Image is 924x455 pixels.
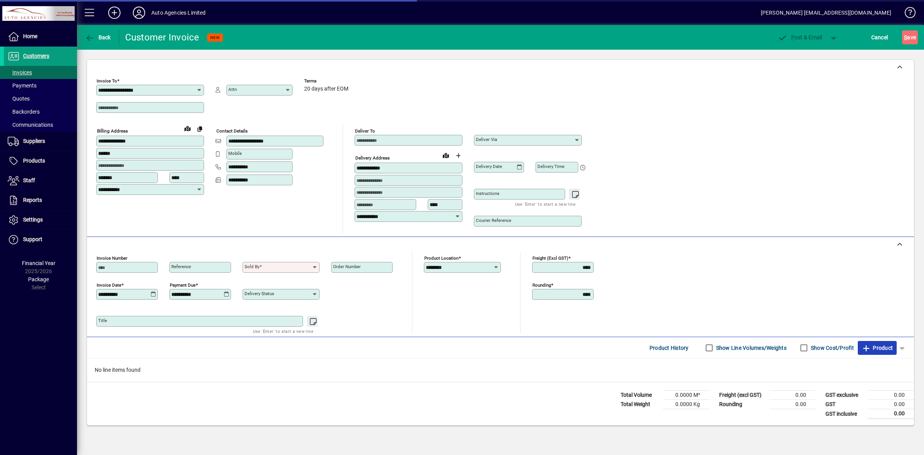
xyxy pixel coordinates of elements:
[4,132,77,151] a: Suppliers
[23,217,43,223] span: Settings
[899,2,914,27] a: Knowledge Base
[715,344,787,352] label: Show Line Volumes/Weights
[4,27,77,46] a: Home
[23,158,45,164] span: Products
[904,31,916,44] span: ave
[304,86,348,92] span: 20 days after EOM
[809,344,854,352] label: Show Cost/Profit
[125,31,199,44] div: Customer Invoice
[4,79,77,92] a: Payments
[355,128,375,134] mat-label: Deliver To
[537,164,564,169] mat-label: Delivery time
[532,255,568,261] mat-label: Freight (excl GST)
[4,230,77,249] a: Support
[904,34,907,40] span: S
[769,391,815,400] td: 0.00
[244,291,274,296] mat-label: Delivery status
[871,31,888,44] span: Cancel
[8,122,53,128] span: Communications
[761,7,891,19] div: [PERSON_NAME] [EMAIL_ADDRESS][DOMAIN_NAME]
[8,82,37,89] span: Payments
[452,149,464,162] button: Choose address
[4,171,77,190] a: Staff
[97,255,127,261] mat-label: Invoice number
[4,118,77,131] a: Communications
[23,33,37,39] span: Home
[22,260,55,266] span: Financial Year
[822,400,868,409] td: GST
[4,105,77,118] a: Backorders
[774,30,826,44] button: Post & Email
[228,151,242,156] mat-label: Mobile
[424,255,459,261] mat-label: Product location
[8,109,40,115] span: Backorders
[210,35,220,40] span: NEW
[194,123,206,135] button: Copy to Delivery address
[476,218,511,223] mat-label: Courier Reference
[476,164,502,169] mat-label: Delivery date
[23,177,35,183] span: Staff
[102,6,127,20] button: Add
[97,282,121,288] mat-label: Invoice date
[858,341,897,355] button: Product
[4,151,77,171] a: Products
[333,264,361,269] mat-label: Order number
[791,34,795,40] span: P
[778,34,822,40] span: ost & Email
[4,191,77,210] a: Reports
[440,149,452,161] a: View on map
[127,6,151,20] button: Profile
[715,391,769,400] td: Freight (excl GST)
[715,400,769,409] td: Rounding
[663,400,709,409] td: 0.0000 Kg
[4,66,77,79] a: Invoices
[8,96,30,102] span: Quotes
[23,138,45,144] span: Suppliers
[822,409,868,419] td: GST inclusive
[23,236,42,242] span: Support
[515,200,576,208] mat-hint: Use 'Enter' to start a new line
[228,87,237,92] mat-label: Attn
[532,282,551,288] mat-label: Rounding
[77,30,119,44] app-page-header-button: Back
[253,327,313,336] mat-hint: Use 'Enter' to start a new line
[4,210,77,230] a: Settings
[97,78,117,84] mat-label: Invoice To
[87,358,914,382] div: No line items found
[304,79,350,84] span: Terms
[476,137,497,142] mat-label: Deliver via
[8,69,32,76] span: Invoices
[869,30,890,44] button: Cancel
[170,282,196,288] mat-label: Payment due
[171,264,191,269] mat-label: Reference
[85,34,111,40] span: Back
[822,391,868,400] td: GST exclusive
[868,409,914,419] td: 0.00
[476,191,499,196] mat-label: Instructions
[28,276,49,282] span: Package
[23,197,42,203] span: Reports
[98,318,107,323] mat-label: Title
[244,264,259,269] mat-label: Sold by
[181,122,194,134] a: View on map
[902,30,918,44] button: Save
[83,30,113,44] button: Back
[151,7,206,19] div: Auto Agencies Limited
[4,92,77,105] a: Quotes
[23,53,49,59] span: Customers
[649,342,689,354] span: Product History
[769,400,815,409] td: 0.00
[617,391,663,400] td: Total Volume
[868,400,914,409] td: 0.00
[862,342,893,354] span: Product
[617,400,663,409] td: Total Weight
[868,391,914,400] td: 0.00
[646,341,692,355] button: Product History
[663,391,709,400] td: 0.0000 M³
